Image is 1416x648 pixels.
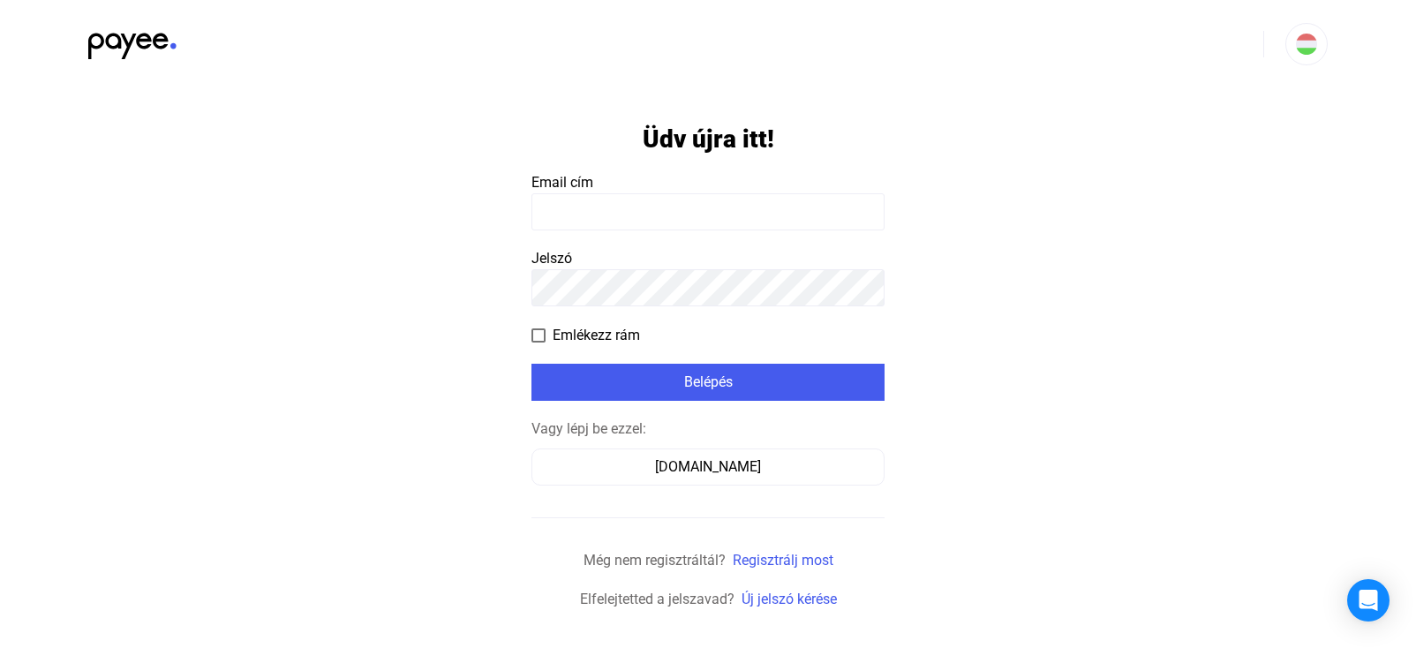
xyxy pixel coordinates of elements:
[531,174,593,191] span: Email cím
[742,591,837,607] a: Új jelszó kérése
[531,364,885,401] button: Belépés
[580,591,734,607] span: Elfelejtetted a jelszavad?
[88,23,177,59] img: black-payee-blue-dot.svg
[531,418,885,440] div: Vagy lépj be ezzel:
[733,552,833,569] a: Regisztrálj most
[537,372,879,393] div: Belépés
[643,124,774,154] h1: Üdv újra itt!
[531,458,885,475] a: [DOMAIN_NAME]
[1347,579,1390,622] div: Intercom Messenger megnyitása
[1285,23,1328,65] button: HU
[531,250,572,267] span: Jelszó
[531,448,885,486] button: [DOMAIN_NAME]
[538,456,878,478] div: [DOMAIN_NAME]
[1296,34,1317,55] img: HU
[553,325,640,346] span: Emlékezz rám
[584,552,726,569] span: Még nem regisztráltál?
